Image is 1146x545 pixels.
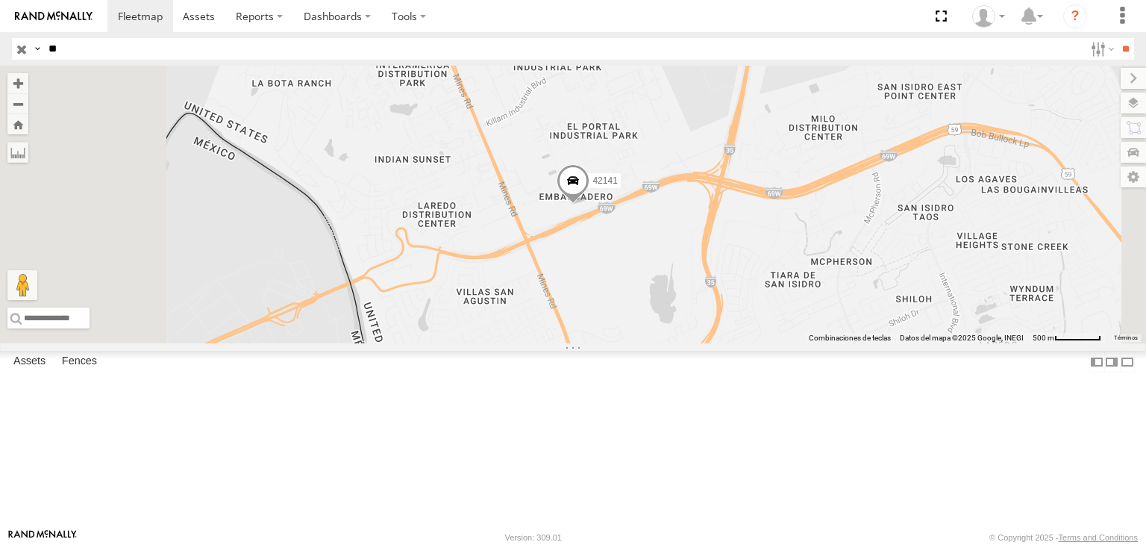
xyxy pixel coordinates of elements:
label: Measure [7,142,28,163]
span: Datos del mapa ©2025 Google, INEGI [900,334,1024,342]
button: Escala del mapa: 500 m por 59 píxeles [1028,333,1106,343]
label: Search Query [31,38,43,60]
a: Visit our Website [8,530,77,545]
label: Fences [54,352,104,373]
button: Zoom in [7,73,28,93]
img: rand-logo.svg [15,11,93,22]
span: 42141 [592,175,617,186]
a: Terms and Conditions [1059,533,1138,542]
div: © Copyright 2025 - [989,533,1138,542]
div: Angel Dominguez [967,5,1010,28]
label: Search Filter Options [1085,38,1117,60]
label: Hide Summary Table [1120,351,1135,373]
button: Zoom out [7,93,28,114]
span: 500 m [1033,334,1054,342]
button: Zoom Home [7,114,28,134]
label: Dock Summary Table to the Right [1104,351,1119,373]
button: Arrastra al hombrecito al mapa para abrir Street View [7,270,37,300]
button: Combinaciones de teclas [809,333,891,343]
label: Assets [6,352,53,373]
label: Dock Summary Table to the Left [1089,351,1104,373]
i: ? [1063,4,1087,28]
a: Términos (se abre en una nueva pestaña) [1114,335,1138,341]
div: Version: 309.01 [505,533,562,542]
label: Map Settings [1121,166,1146,187]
